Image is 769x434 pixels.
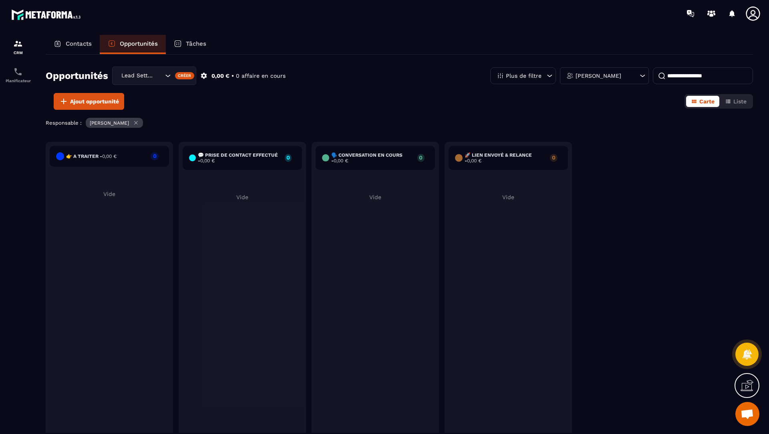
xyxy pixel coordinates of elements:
[151,153,159,159] p: 0
[155,71,163,80] input: Search for option
[735,402,759,426] div: Ouvrir le chat
[576,73,621,79] p: [PERSON_NAME]
[550,155,558,160] p: 0
[720,96,751,107] button: Liste
[211,72,229,80] p: 0,00 €
[467,158,481,164] span: 0,00 €
[733,98,747,105] span: Liste
[100,35,166,54] a: Opportunités
[2,33,34,61] a: formationformationCRM
[13,39,23,48] img: formation
[46,68,108,84] h2: Opportunités
[183,194,302,200] p: Vide
[46,35,100,54] a: Contacts
[417,155,425,160] p: 0
[46,120,82,126] p: Responsable :
[285,155,292,160] p: 0
[120,40,158,47] p: Opportunités
[2,79,34,83] p: Planificateur
[506,73,542,79] p: Plus de filtre
[66,153,117,159] h6: 👉 A traiter -
[166,35,214,54] a: Tâches
[2,61,34,89] a: schedulerschedulerPlanificateur
[331,152,413,164] h6: 🗣️ Conversation en cours -
[50,191,169,197] p: Vide
[232,72,234,80] p: •
[175,72,195,79] div: Créer
[13,67,23,77] img: scheduler
[316,194,435,200] p: Vide
[119,71,155,80] span: Lead Setting
[90,120,129,126] p: [PERSON_NAME]
[200,158,215,164] span: 0,00 €
[102,153,117,159] span: 0,00 €
[66,40,92,47] p: Contacts
[198,152,281,164] h6: 💬 Prise de contact effectué -
[11,7,83,22] img: logo
[465,152,546,164] h6: 🚀 Lien envoyé & Relance -
[699,98,715,105] span: Carte
[2,50,34,55] p: CRM
[686,96,719,107] button: Carte
[112,67,196,85] div: Search for option
[70,97,119,105] span: Ajout opportunité
[186,40,206,47] p: Tâches
[334,158,348,164] span: 0,00 €
[236,72,286,80] p: 0 affaire en cours
[449,194,568,200] p: Vide
[54,93,124,110] button: Ajout opportunité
